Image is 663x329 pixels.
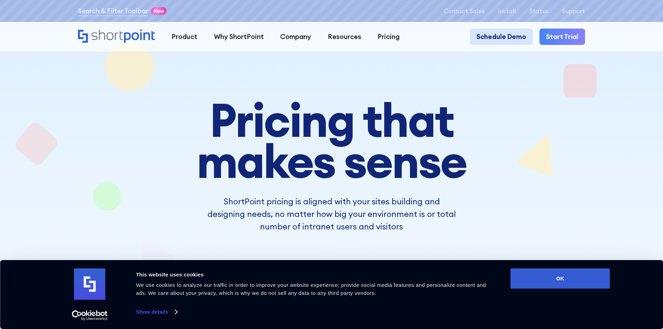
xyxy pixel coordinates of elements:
[370,29,408,45] a: Pricing
[470,29,533,45] a: Schedule Demo
[319,29,370,45] a: Resources
[136,307,177,317] a: Show details
[280,32,311,42] div: Company
[378,32,400,42] div: Pricing
[136,282,486,296] span: We use cookies to analyze our traffic in order to improve your website experience, provide social...
[214,32,264,42] div: Why ShortPoint
[206,29,272,45] a: Why ShortPoint
[163,29,206,45] a: Product
[444,8,485,14] a: Contact Sales
[272,29,319,45] a: Company
[78,6,148,16] a: Search & Filter Toolbar
[74,268,105,300] img: logo
[498,8,516,14] a: Install
[145,100,518,182] h1: Pricing that makes sense
[328,32,361,42] div: Resources
[136,271,495,279] div: This website uses cookies
[529,8,548,14] a: Status
[78,30,155,44] a: Home
[172,32,197,42] div: Product
[207,195,456,233] p: ShortPoint pricing is aligned with your sites building and designing needs, no matter how big you...
[539,29,585,45] a: Start Trial
[59,310,120,321] a: Usercentrics Cookiebot - opens in a new window
[511,268,610,289] button: OK
[562,8,585,14] a: Support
